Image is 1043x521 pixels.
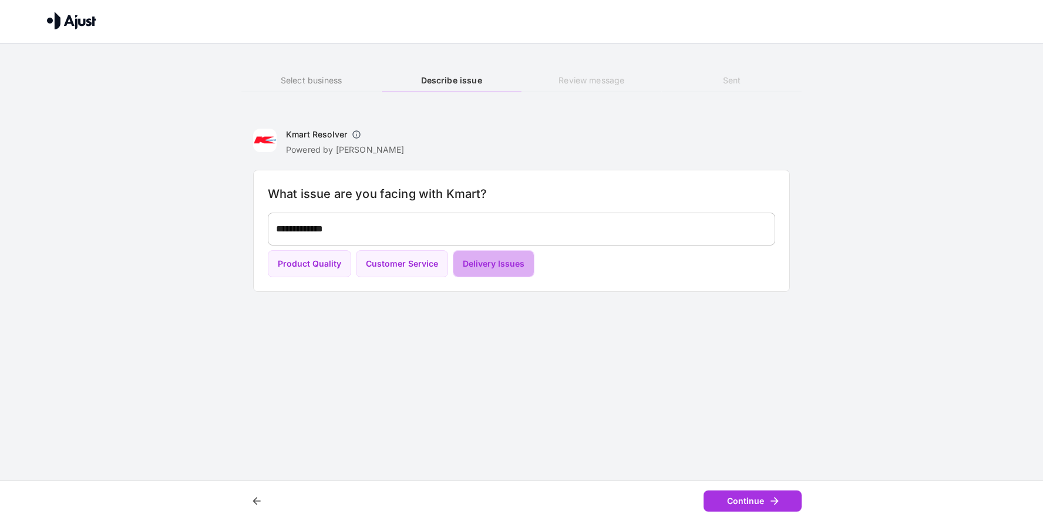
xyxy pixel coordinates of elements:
h6: Select business [241,74,381,87]
h6: What issue are you facing with Kmart? [268,184,775,203]
button: Customer Service [356,250,448,278]
h6: Review message [521,74,661,87]
img: Ajust [47,12,96,29]
button: Product Quality [268,250,351,278]
button: Delivery Issues [453,250,534,278]
h6: Kmart Resolver [286,129,347,140]
p: Powered by [PERSON_NAME] [286,144,405,156]
h6: Describe issue [382,74,521,87]
button: Continue [704,490,802,512]
h6: Sent [662,74,802,87]
img: Kmart [253,129,277,152]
